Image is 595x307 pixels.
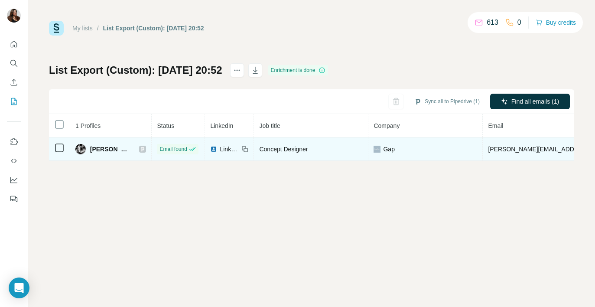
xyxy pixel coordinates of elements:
[7,36,21,52] button: Quick start
[488,122,503,129] span: Email
[210,122,233,129] span: LinkedIn
[7,172,21,188] button: Dashboard
[210,146,217,153] img: LinkedIn logo
[374,122,400,129] span: Company
[7,9,21,23] img: Avatar
[7,94,21,109] button: My lists
[49,21,64,36] img: Surfe Logo
[75,122,101,129] span: 1 Profiles
[72,25,93,32] a: My lists
[49,63,222,77] h1: List Export (Custom): [DATE] 20:52
[7,134,21,150] button: Use Surfe on LinkedIn
[517,17,521,28] p: 0
[7,191,21,207] button: Feedback
[7,153,21,169] button: Use Surfe API
[230,63,244,77] button: actions
[7,56,21,71] button: Search
[75,144,86,154] img: Avatar
[259,122,280,129] span: Job title
[259,146,308,153] span: Concept Designer
[103,24,204,33] div: List Export (Custom): [DATE] 20:52
[268,65,328,75] div: Enrichment is done
[159,145,187,153] span: Email found
[490,94,570,109] button: Find all emails (1)
[9,278,29,298] div: Open Intercom Messenger
[220,145,239,153] span: LinkedIn
[97,24,99,33] li: /
[536,16,576,29] button: Buy credits
[90,145,131,153] span: [PERSON_NAME]
[157,122,174,129] span: Status
[374,146,380,153] img: company-logo
[511,97,559,106] span: Find all emails (1)
[383,145,394,153] span: Gap
[408,95,486,108] button: Sync all to Pipedrive (1)
[487,17,498,28] p: 613
[7,75,21,90] button: Enrich CSV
